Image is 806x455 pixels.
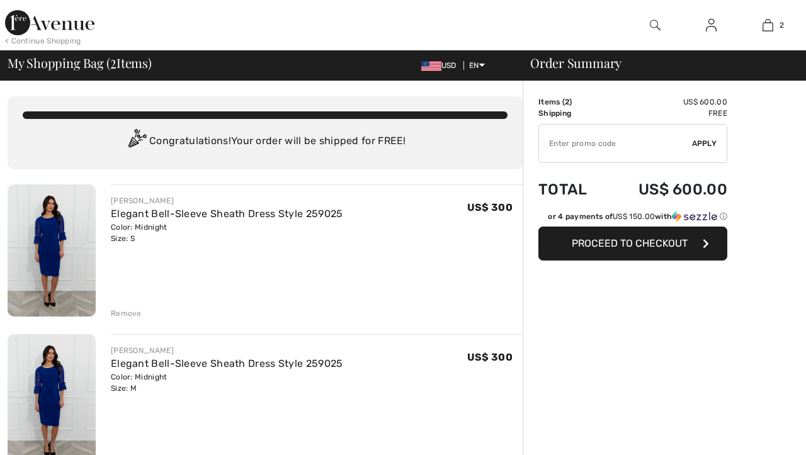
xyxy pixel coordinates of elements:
div: Congratulations! Your order will be shipped for FREE! [23,129,508,154]
a: Sign In [696,18,727,33]
td: US$ 600.00 [605,168,727,211]
span: US$ 150.00 [613,212,655,221]
img: My Bag [763,18,773,33]
div: Color: Midnight Size: M [111,371,343,394]
div: Remove [111,308,142,319]
td: Items ( ) [538,96,605,108]
div: or 4 payments ofUS$ 150.00withSezzle Click to learn more about Sezzle [538,211,727,227]
a: Elegant Bell-Sleeve Sheath Dress Style 259025 [111,208,343,220]
span: 2 [780,20,784,31]
td: Total [538,168,605,211]
div: [PERSON_NAME] [111,195,343,206]
img: Elegant Bell-Sleeve Sheath Dress Style 259025 [8,184,96,317]
span: US$ 300 [467,201,513,213]
img: My Info [706,18,717,33]
div: Order Summary [515,57,798,69]
div: or 4 payments of with [548,211,727,222]
span: USD [421,61,462,70]
img: 1ère Avenue [5,10,94,35]
img: search the website [650,18,661,33]
span: Apply [692,138,717,149]
span: US$ 300 [467,351,513,363]
div: Color: Midnight Size: S [111,222,343,244]
span: EN [469,61,485,70]
button: Proceed to Checkout [538,227,727,261]
span: My Shopping Bag ( Items) [8,57,152,69]
img: Sezzle [672,211,717,222]
span: 2 [110,53,116,70]
span: 2 [565,98,569,106]
a: Elegant Bell-Sleeve Sheath Dress Style 259025 [111,357,343,369]
td: Shipping [538,108,605,119]
div: < Continue Shopping [5,35,81,47]
td: Free [605,108,727,119]
img: Congratulation2.svg [124,129,149,154]
div: [PERSON_NAME] [111,345,343,356]
img: US Dollar [421,61,441,71]
input: Promo code [539,125,692,162]
span: Proceed to Checkout [572,237,688,249]
a: 2 [740,18,795,33]
td: US$ 600.00 [605,96,727,108]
